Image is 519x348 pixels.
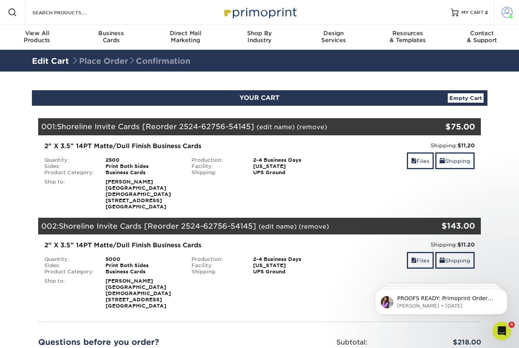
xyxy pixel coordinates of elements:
div: Business Cards [100,269,186,275]
div: Product Category: [39,269,100,275]
span: shipping [440,158,445,164]
span: 4 [508,322,515,328]
div: Ship to: [39,179,100,210]
a: Contact& Support [445,25,519,50]
div: Marketing [148,30,222,44]
div: Production: [186,157,247,163]
div: & Support [445,30,519,44]
div: [US_STATE] [247,262,333,269]
iframe: Intercom live chat [493,322,511,340]
div: Services [297,30,371,44]
div: 2500 [100,157,186,163]
span: Design [297,30,371,37]
div: Print Both Sides [100,262,186,269]
a: Resources& Templates [371,25,445,50]
a: Shipping [435,152,475,169]
strong: $11.20 [457,241,475,248]
a: Shop ByIndustry [222,25,296,50]
a: Files [407,152,434,169]
div: Cards [74,30,148,44]
iframe: Google Customer Reviews [2,324,66,345]
span: Resources [371,30,445,37]
a: Direct MailMarketing [148,25,222,50]
span: Place Order Confirmation [71,56,190,66]
span: Business [74,30,148,37]
strong: $11.20 [457,142,475,149]
a: (edit name) [257,123,295,131]
a: (remove) [297,123,327,131]
a: Edit Cart [32,56,69,66]
div: 2-4 Business Days [247,256,333,262]
span: 2 [485,10,488,15]
div: Sides: [39,163,100,170]
img: Primoprint [221,4,299,21]
span: YOUR CART [239,94,280,101]
div: $218.00 [373,338,487,348]
div: Facility: [186,262,247,269]
div: Business Cards [100,170,186,176]
div: Quantity: [39,256,100,262]
div: 2" X 3.5" 14PT Matte/Dull Finish Business Cards [44,142,327,151]
a: (remove) [299,223,329,230]
div: Shipping: [339,241,475,248]
span: shipping [440,257,445,264]
div: 5000 [100,256,186,262]
iframe: Intercom notifications message [363,273,519,327]
input: SEARCH PRODUCTS..... [32,8,107,17]
div: 002: [38,218,407,235]
div: $143.00 [407,220,475,232]
a: Shipping [435,252,475,269]
div: Facility: [186,163,247,170]
div: Quantity: [39,157,100,163]
div: Production: [186,256,247,262]
div: Industry [222,30,296,44]
div: Sides: [39,262,100,269]
h2: Questions before you order? [38,338,254,347]
div: 2" X 3.5" 14PT Matte/Dull Finish Business Cards [44,241,327,250]
span: Shoreline Invite Cards [Reorder 2524-62756-54145] [59,222,256,230]
div: 001: [38,118,407,135]
a: DesignServices [297,25,371,50]
span: Shop By [222,30,296,37]
span: Contact [445,30,519,37]
div: Subtotal: [260,338,373,348]
div: Print Both Sides [100,163,186,170]
span: Shoreline Invite Cards [Reorder 2524-62756-54145] [57,122,254,131]
a: BusinessCards [74,25,148,50]
div: Shipping: [186,170,247,176]
a: Empty Cart [448,93,484,103]
div: UPS Ground [247,170,333,176]
div: [US_STATE] [247,163,333,170]
div: & Templates [371,30,445,44]
span: Direct Mail [148,30,222,37]
div: 2-4 Business Days [247,157,333,163]
span: files [411,257,417,264]
strong: [PERSON_NAME] [GEOGRAPHIC_DATA][DEMOGRAPHIC_DATA] [STREET_ADDRESS] [GEOGRAPHIC_DATA] [106,278,171,309]
div: UPS Ground [247,269,333,275]
div: $75.00 [407,121,475,133]
div: Shipping: [186,269,247,275]
div: Shipping: [339,142,475,149]
strong: [PERSON_NAME] [GEOGRAPHIC_DATA][DEMOGRAPHIC_DATA] [STREET_ADDRESS] [GEOGRAPHIC_DATA] [106,179,171,210]
span: MY CART [461,9,484,16]
a: Files [407,252,434,269]
div: Product Category: [39,170,100,176]
div: Ship to: [39,278,100,309]
span: files [411,158,417,164]
a: (edit name) [259,223,297,230]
